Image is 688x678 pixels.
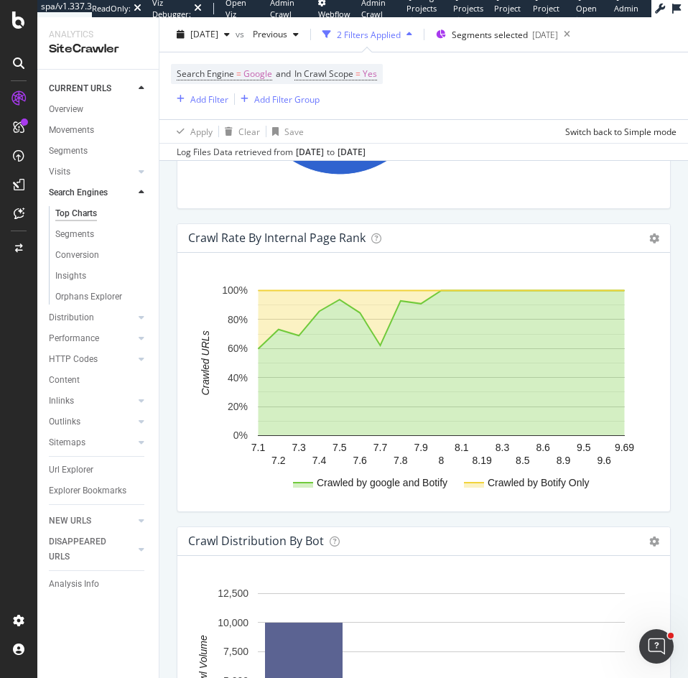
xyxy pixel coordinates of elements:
[49,144,88,159] div: Segments
[49,514,91,529] div: NEW URLS
[271,455,286,466] text: 7.2
[559,120,677,143] button: Switch back to Simple mode
[222,285,248,297] text: 100%
[453,3,483,25] span: Projects List
[55,289,122,305] div: Orphans Explorer
[284,125,304,137] div: Save
[536,442,550,453] text: 8.6
[49,373,149,388] a: Content
[247,28,287,40] span: Previous
[394,455,408,466] text: 7.8
[373,442,388,453] text: 7.7
[532,29,558,41] div: [DATE]
[494,3,521,25] span: Project Page
[236,68,241,80] span: =
[49,81,134,96] a: CURRENT URLS
[228,343,248,354] text: 60%
[49,394,74,409] div: Inlinks
[49,81,111,96] div: CURRENT URLS
[296,146,324,159] div: [DATE]
[223,646,248,657] text: 7,500
[219,120,260,143] button: Clear
[49,310,94,325] div: Distribution
[473,455,492,466] text: 8.19
[49,483,126,498] div: Explorer Bookmarks
[49,102,149,117] a: Overview
[649,233,659,243] i: Options
[49,435,85,450] div: Sitemaps
[49,577,99,592] div: Analysis Info
[49,534,121,565] div: DISAPPEARED URLS
[238,125,260,137] div: Clear
[615,442,634,453] text: 9.69
[516,455,530,466] text: 8.5
[49,164,70,180] div: Visits
[317,477,447,488] text: Crawled by google and Botify
[496,442,510,453] text: 8.3
[414,442,428,453] text: 7.9
[266,120,304,143] button: Save
[49,514,134,529] a: NEW URLS
[55,248,149,263] a: Conversion
[338,146,366,159] div: [DATE]
[49,577,149,592] a: Analysis Info
[49,144,149,159] a: Segments
[189,276,648,500] svg: A chart.
[200,331,211,396] text: Crawled URLs
[455,442,469,453] text: 8.1
[49,123,94,138] div: Movements
[55,227,149,242] a: Segments
[317,23,418,46] button: 2 Filters Applied
[49,331,99,346] div: Performance
[188,228,366,248] h4: Crawl Rate By Internal Page Rank
[276,68,291,80] span: and
[577,442,591,453] text: 9.5
[49,352,134,367] a: HTTP Codes
[55,206,97,221] div: Top Charts
[312,455,327,466] text: 7.4
[49,185,108,200] div: Search Engines
[533,3,562,25] span: Project Settings
[49,414,134,429] a: Outlinks
[639,629,674,664] iframe: Intercom live chat
[294,68,353,80] span: In Crawl Scope
[49,463,93,478] div: Url Explorer
[49,102,83,117] div: Overview
[430,23,558,46] button: Segments selected[DATE]
[337,149,366,161] text: 94.8%
[190,125,213,137] div: Apply
[177,68,234,80] span: Search Engine
[49,373,80,388] div: Content
[452,29,528,41] span: Segments selected
[439,455,445,466] text: 8
[251,442,266,453] text: 7.1
[228,372,248,384] text: 40%
[177,146,366,159] div: Log Files Data retrieved from to
[557,455,571,466] text: 8.9
[49,394,134,409] a: Inlinks
[49,414,80,429] div: Outlinks
[49,463,149,478] a: Url Explorer
[243,64,272,84] span: Google
[576,3,599,25] span: Open in dev
[292,442,306,453] text: 7.3
[188,531,324,551] h4: Crawl Distribution By Bot
[247,23,305,46] button: Previous
[228,401,248,412] text: 20%
[55,227,94,242] div: Segments
[218,617,248,628] text: 10,000
[49,164,134,180] a: Visits
[49,29,147,41] div: Analytics
[337,28,401,40] div: 2 Filters Applied
[49,534,134,565] a: DISAPPEARED URLS
[236,28,247,40] span: vs
[49,123,149,138] a: Movements
[333,442,347,453] text: 7.5
[171,90,228,108] button: Add Filter
[353,455,367,466] text: 7.6
[614,3,638,25] span: Admin Page
[171,23,236,46] button: [DATE]
[171,120,213,143] button: Apply
[49,185,134,200] a: Search Engines
[55,248,99,263] div: Conversion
